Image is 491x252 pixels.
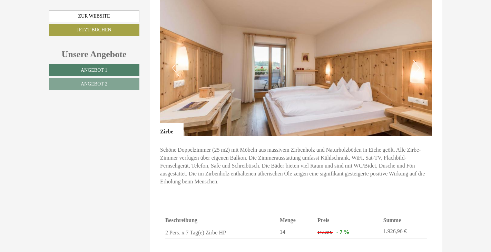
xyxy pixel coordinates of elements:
p: Schöne Doppelzimmer (25 m2) mit Möbeln aus massivem Zirbenholz und Naturholzböden in Eiche geölt.... [160,146,432,185]
th: Menge [277,215,315,226]
td: 2 Pers. x 7 Tag(e) Zirbe HP [165,226,277,239]
span: - 7 % [336,229,349,235]
span: 148,00 € [317,230,332,235]
button: Next [413,59,420,77]
th: Beschreibung [165,215,277,226]
div: Unsere Angebote [49,48,139,61]
th: Summe [381,215,427,226]
a: Zur Website [49,10,139,22]
a: Jetzt buchen [49,24,139,36]
span: Angebot 2 [81,81,107,87]
span: Angebot 1 [81,68,107,73]
div: Zirbe [160,123,184,136]
td: 1.926,96 € [381,226,427,239]
button: Previous [172,59,179,77]
td: 14 [277,226,315,239]
th: Preis [315,215,381,226]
